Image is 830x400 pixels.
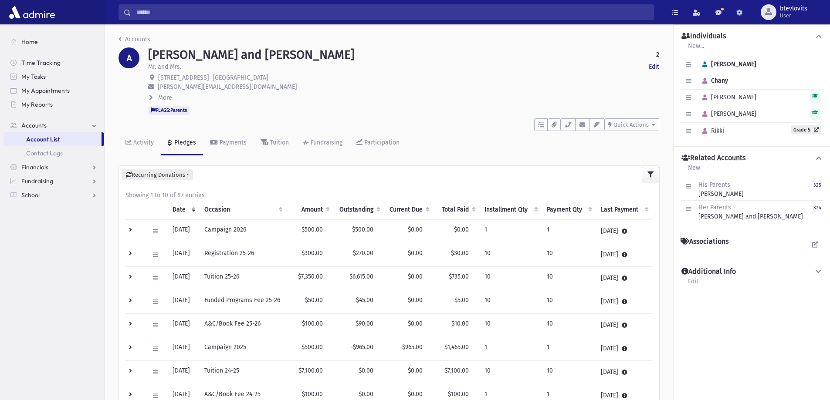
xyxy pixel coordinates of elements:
[26,135,60,143] span: Account List
[384,200,433,220] th: Current Due: activate to sort column ascending
[199,267,286,290] td: Tuition 25-26
[681,267,823,276] button: Additional Info
[21,38,38,46] span: Home
[148,62,181,71] p: Mr. and Mrs.
[596,337,652,361] td: [DATE]
[698,127,724,134] span: Rikki
[613,121,649,128] span: Quick Actions
[173,139,196,146] div: Pledges
[158,83,297,91] span: [PERSON_NAME][EMAIL_ADDRESS][DOMAIN_NAME]
[3,97,104,111] a: My Reports
[218,139,247,146] div: Payments
[3,160,104,174] a: Financials
[148,106,190,114] span: FLAGS:Parents
[21,191,40,199] span: School
[333,200,383,220] th: Outstanding: activate to sort column ascending
[296,131,349,155] a: Fundraising
[542,290,596,314] td: 10
[542,200,596,220] th: Payment Qty: activate to sort column ascending
[26,149,63,157] span: Contact Logs
[479,200,542,220] th: Installment Qty: activate to sort column ascending
[161,131,203,155] a: Pledges
[479,314,542,337] td: 10
[698,204,731,211] span: Her Parents
[309,139,342,146] div: Fundraising
[132,139,154,146] div: Activity
[167,200,199,220] th: Date: activate to sort column ascending
[122,169,193,181] button: Recurring Donations
[199,200,286,220] th: Occasion : activate to sort column ascending
[21,59,61,67] span: Time Tracking
[21,163,48,171] span: Financials
[408,273,423,280] span: $0.00
[119,36,150,43] a: Accounts
[119,35,150,47] nav: breadcrumb
[362,139,400,146] div: Participation
[408,226,423,233] span: $0.00
[454,296,469,304] span: $5.00
[596,361,652,384] td: [DATE]
[356,296,373,304] span: $45.00
[125,191,652,200] div: Showing 1 to 10 of 87 entries
[698,180,744,198] div: [PERSON_NAME]
[542,337,596,361] td: 1
[268,139,289,146] div: Tuition
[148,93,173,102] button: More
[656,50,659,59] strong: 2
[254,131,296,155] a: Tuition
[542,243,596,267] td: 10
[286,314,333,337] td: $100.00
[688,276,699,292] a: Edit
[444,367,469,374] span: $7,100.00
[681,32,726,41] h4: Individuals
[356,320,373,327] span: $90.00
[596,243,652,267] td: [DATE]
[3,132,102,146] a: Account List
[408,249,423,257] span: $0.00
[199,220,286,243] td: Campaign 2026
[349,131,407,155] a: Participation
[286,200,333,220] th: Amount: activate to sort column ascending
[400,343,423,351] span: -$965.00
[698,181,730,188] span: His Parents
[444,343,469,351] span: $1,465.00
[3,70,104,84] a: My Tasks
[167,290,199,314] td: [DATE]
[408,390,423,398] span: $0.00
[167,267,199,290] td: [DATE]
[21,87,70,94] span: My Appointments
[3,35,104,49] a: Home
[479,337,542,361] td: 1
[449,273,469,280] span: $735.00
[596,200,652,220] th: Last Payment: activate to sort column ascending
[688,163,701,178] a: New
[698,94,756,101] span: [PERSON_NAME]
[542,361,596,384] td: 10
[158,94,172,101] span: More
[542,267,596,290] td: 10
[349,273,373,280] span: $6,615.00
[158,74,209,81] span: [STREET_ADDRESS]
[119,47,139,68] div: A
[199,337,286,361] td: Campaign 2025
[688,41,705,57] a: New...
[596,220,652,243] td: [DATE]
[649,62,659,71] a: Edit
[7,3,57,21] img: AdmirePro
[408,296,423,304] span: $0.00
[213,74,268,81] span: [GEOGRAPHIC_DATA]
[3,146,104,160] a: Contact Logs
[596,314,652,337] td: [DATE]
[3,188,104,202] a: School
[286,243,333,267] td: $300.00
[167,243,199,267] td: [DATE]
[698,110,756,118] span: [PERSON_NAME]
[286,220,333,243] td: $500.00
[352,226,373,233] span: $500.00
[604,118,659,131] button: Quick Actions
[780,5,807,12] span: btevlovits
[21,121,47,129] span: Accounts
[199,243,286,267] td: Registration 25-26
[167,220,199,243] td: [DATE]
[286,267,333,290] td: $7,350.00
